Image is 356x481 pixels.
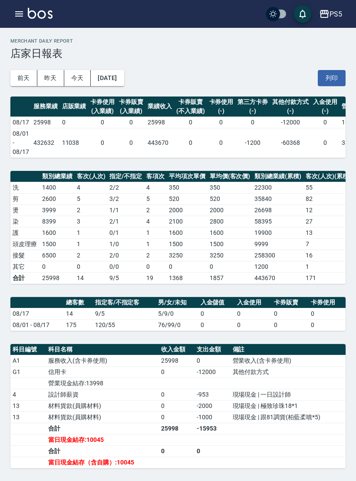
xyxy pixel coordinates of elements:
[252,261,303,272] td: 1200
[167,272,208,284] td: 1368
[117,128,145,157] td: 0
[144,238,167,250] td: 1
[93,297,156,308] th: 指定客/不指定客
[46,411,158,423] td: 材料貨款(員購材料)
[208,250,253,261] td: 3250
[194,389,230,400] td: -953
[10,70,37,86] button: 前天
[208,238,253,250] td: 1500
[75,171,108,182] th: 客次(人次)
[64,297,93,308] th: 總客數
[159,445,194,457] td: 0
[144,216,167,227] td: 4
[159,411,194,423] td: 0
[40,261,75,272] td: 0
[159,355,194,366] td: 25998
[75,238,108,250] td: 1
[303,250,353,261] td: 16
[107,182,144,193] td: 2 / 2
[167,193,208,204] td: 520
[309,297,346,308] th: 卡券使用
[88,128,117,157] td: 0
[167,182,208,193] td: 350
[145,117,174,128] td: 25998
[107,238,144,250] td: 1 / 0
[75,216,108,227] td: 3
[10,238,40,250] td: 頭皮理療
[10,308,64,319] td: 08/17
[330,9,342,20] div: PS5
[10,117,31,128] td: 08/17
[46,344,158,355] th: 科目名稱
[46,423,158,434] td: 合計
[40,250,75,261] td: 6500
[208,261,253,272] td: 0
[75,227,108,238] td: 1
[156,308,198,319] td: 5/9/0
[31,97,60,117] th: 服務業績
[252,238,303,250] td: 9999
[10,250,40,261] td: 接髮
[208,182,253,193] td: 350
[88,117,117,128] td: 0
[10,297,346,331] table: a dense table
[40,204,75,216] td: 3999
[145,128,174,157] td: 443670
[294,5,311,23] button: save
[167,216,208,227] td: 2100
[144,261,167,272] td: 0
[144,227,167,238] td: 1
[10,389,46,400] td: 4
[159,366,194,377] td: 0
[46,389,158,400] td: 設計師薪資
[311,117,340,128] td: 0
[144,171,167,182] th: 客項次
[208,204,253,216] td: 2000
[231,344,346,355] th: 備註
[313,107,337,116] div: (-)
[194,366,230,377] td: -12000
[107,227,144,238] td: 0 / 1
[207,117,236,128] td: 0
[272,297,309,308] th: 卡券販賣
[235,308,272,319] td: 0
[10,227,40,238] td: 護
[252,216,303,227] td: 58395
[90,97,115,107] div: 卡券使用
[31,117,60,128] td: 25998
[209,97,234,107] div: 卡券使用
[144,272,167,284] td: 19
[208,171,253,182] th: 單均價(客次價)
[194,344,230,355] th: 支出金額
[10,38,346,44] h2: Merchant Daily Report
[10,261,40,272] td: 其它
[167,261,208,272] td: 0
[167,227,208,238] td: 1600
[209,107,234,116] div: (-)
[303,261,353,272] td: 1
[75,250,108,261] td: 2
[10,128,31,157] td: 08/01 - 08/17
[208,272,253,284] td: 1857
[167,250,208,261] td: 3250
[144,182,167,193] td: 4
[231,389,346,400] td: 現場現金 | 一日設計師
[272,97,309,107] div: 其他付款方式
[46,457,158,468] td: 當日現金結存（含自購）:10045
[194,400,230,411] td: -2000
[60,97,89,117] th: 店販業績
[60,117,89,128] td: 0
[75,261,108,272] td: 0
[194,355,230,366] td: 0
[75,193,108,204] td: 5
[75,204,108,216] td: 2
[303,171,353,182] th: 客次(人次)(累積)
[303,182,353,193] td: 55
[91,70,124,86] button: [DATE]
[119,97,143,107] div: 卡券販賣
[174,117,207,128] td: 0
[252,250,303,261] td: 258300
[107,216,144,227] td: 2 / 1
[10,182,40,193] td: 洗
[10,344,346,468] table: a dense table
